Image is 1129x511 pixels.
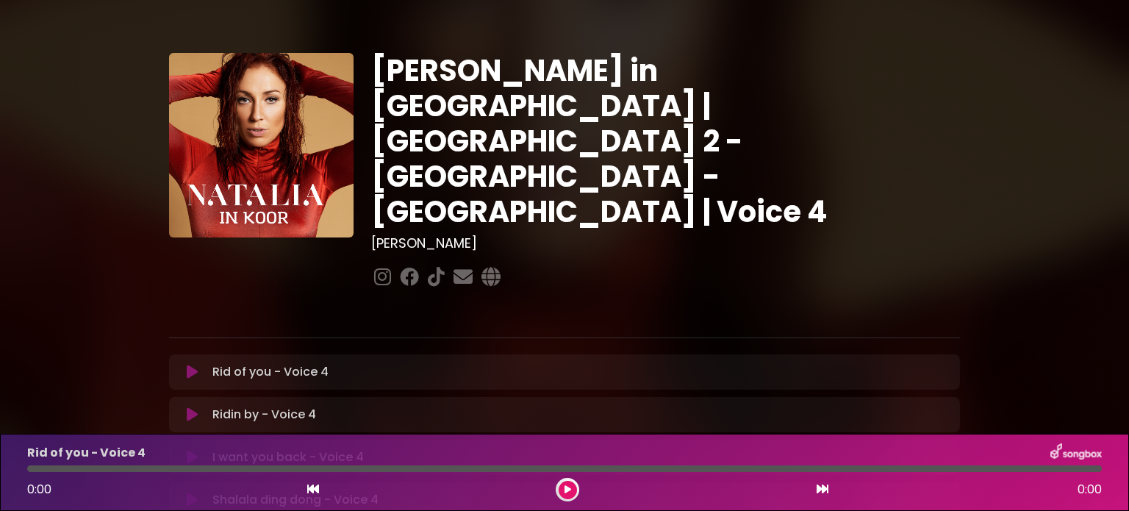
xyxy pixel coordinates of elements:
[212,363,329,381] p: Rid of you - Voice 4
[1078,481,1102,499] span: 0:00
[27,444,146,462] p: Rid of you - Voice 4
[371,235,960,251] h3: [PERSON_NAME]
[212,406,316,424] p: Ridin by - Voice 4
[371,53,960,229] h1: [PERSON_NAME] in [GEOGRAPHIC_DATA] | [GEOGRAPHIC_DATA] 2 - [GEOGRAPHIC_DATA] - [GEOGRAPHIC_DATA] ...
[27,481,51,498] span: 0:00
[1050,443,1102,462] img: songbox-logo-white.png
[169,53,354,237] img: YTVS25JmS9CLUqXqkEhs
